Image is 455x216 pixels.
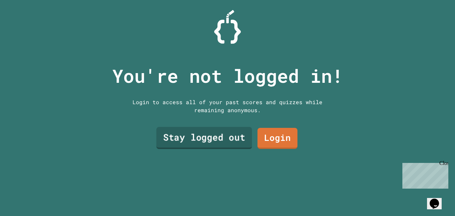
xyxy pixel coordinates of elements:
[3,3,46,42] div: Chat with us now!Close
[400,160,448,189] iframe: chat widget
[214,10,241,44] img: Logo.svg
[112,62,343,90] p: You're not logged in!
[257,128,297,149] a: Login
[156,127,252,149] a: Stay logged out
[128,98,327,114] div: Login to access all of your past scores and quizzes while remaining anonymous.
[427,189,448,209] iframe: chat widget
